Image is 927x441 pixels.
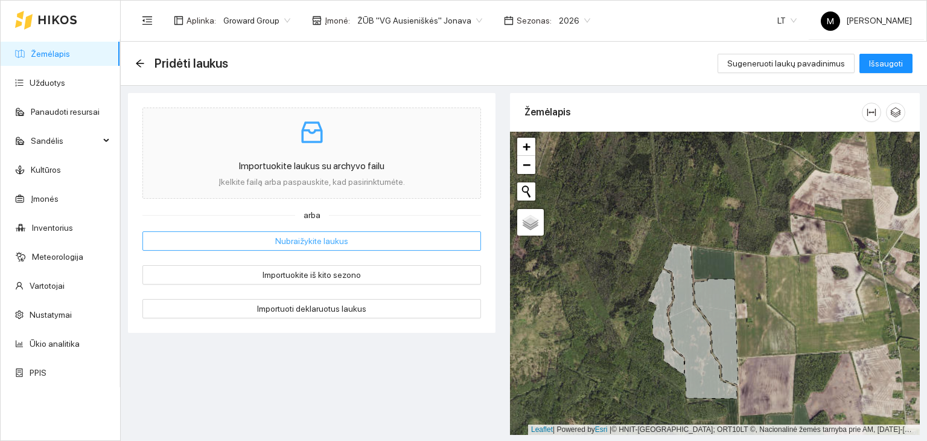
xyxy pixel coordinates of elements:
a: Kultūros [31,165,61,175]
span: [PERSON_NAME] [821,16,912,25]
a: Žemėlapis [31,49,70,59]
a: Inventorius [32,223,73,233]
span: Įmonė : [325,14,350,27]
button: column-width [862,103,881,122]
a: Nubraižykite laukus [142,236,481,246]
div: Atgal [135,59,145,69]
span: LT [777,11,797,30]
p: Importuokite laukus su archyvo failu [155,159,468,173]
span: Sugeneruoti laukų pavadinimus [727,57,845,70]
span: Sezonas : [517,14,552,27]
span: inboxImportuokite laukus su archyvo failuĮkelkite failą arba paspauskite, kad pasirinktumėte. [155,108,468,198]
button: Išsaugoti [859,54,913,73]
button: Sugeneruoti laukų pavadinimus [718,54,855,73]
span: inbox [298,118,327,147]
button: Importuokite iš kito sezono [142,265,481,285]
a: Layers [517,209,544,236]
span: M [827,11,834,31]
a: Zoom in [517,138,535,156]
span: layout [174,16,183,25]
button: Importuoti deklaruotus laukus [142,299,481,318]
a: Leaflet [531,425,553,434]
a: Meteorologija [32,252,83,262]
span: ŽŪB "VG Ausieniškės" Jonava [357,11,482,30]
div: | Powered by © HNIT-[GEOGRAPHIC_DATA]; ORT10LT ©, Nacionalinė žemės tarnyba prie AM, [DATE]-[DATE] [528,425,920,435]
span: arba [295,208,329,222]
button: Initiate a new search [517,182,535,201]
a: Užduotys [30,78,65,88]
span: Aplinka : [186,14,216,27]
button: menu-fold [135,8,159,33]
a: PPIS [30,368,46,378]
span: Išsaugoti [869,57,903,70]
span: column-width [862,108,881,117]
span: shop [312,16,322,25]
span: Importuoti deklaruotus laukus [257,302,366,315]
p: Įkelkite failą arba paspauskite, kad pasirinktumėte. [155,176,468,188]
span: Nubraižykite laukus [275,234,348,248]
a: Esri [595,425,608,434]
span: Sandėlis [31,129,100,153]
a: Vartotojai [30,281,65,291]
a: Ūkio analitika [30,339,80,349]
span: + [523,139,530,154]
span: arrow-left [135,59,145,68]
span: Pridėti laukus [154,54,228,73]
span: − [523,157,530,172]
span: 2026 [559,11,590,30]
button: Nubraižykite laukus [142,231,481,251]
span: menu-fold [142,15,153,26]
span: calendar [504,16,514,25]
a: Nustatymai [30,310,72,320]
div: Žemėlapis [524,95,862,129]
a: Zoom out [517,156,535,174]
a: Įmonės [31,194,59,204]
span: Importuokite iš kito sezono [263,268,361,282]
span: Groward Group [223,11,290,30]
span: | [610,425,611,434]
a: Panaudoti resursai [31,107,100,117]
